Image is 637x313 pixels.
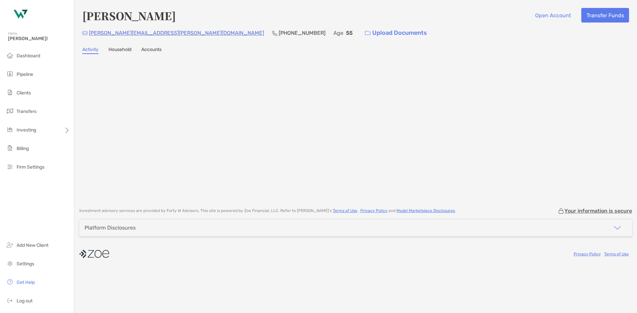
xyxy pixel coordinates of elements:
span: Add New Client [17,242,48,248]
img: Phone Icon [272,30,277,36]
a: Activity [82,47,99,54]
img: firm-settings icon [6,163,14,171]
a: Privacy Policy [574,252,601,256]
button: Transfer Funds [581,8,629,23]
p: 55 [346,29,353,37]
span: Dashboard [17,53,40,59]
img: pipeline icon [6,70,14,78]
img: icon arrow [613,224,621,232]
img: add_new_client icon [6,241,14,249]
a: Upload Documents [361,26,431,40]
a: Terms of Use [604,252,629,256]
a: Privacy Policy [360,208,388,213]
p: [PERSON_NAME][EMAIL_ADDRESS][PERSON_NAME][DOMAIN_NAME] [89,29,264,37]
img: billing icon [6,144,14,152]
span: Investing [17,127,36,133]
img: settings icon [6,259,14,267]
span: Billing [17,146,29,151]
a: Accounts [141,47,162,54]
img: get-help icon [6,278,14,286]
p: [PHONE_NUMBER] [279,29,325,37]
a: Model Marketplace Disclosures [396,208,455,213]
p: Your information is secure [564,208,632,214]
span: Firm Settings [17,164,44,170]
span: [PERSON_NAME]! [8,36,70,41]
a: Household [108,47,131,54]
span: Pipeline [17,72,33,77]
span: Transfers [17,109,36,114]
p: Age [333,29,343,37]
span: Clients [17,90,31,96]
h4: [PERSON_NAME] [82,8,176,23]
img: investing icon [6,126,14,133]
img: company logo [79,246,109,261]
a: Terms of Use [333,208,357,213]
p: Investment advisory services are provided by Forty W Advisors . This site is powered by Zoe Finan... [79,208,456,213]
img: transfers icon [6,107,14,115]
img: button icon [365,31,371,35]
img: logout icon [6,296,14,304]
span: Get Help [17,280,35,285]
button: Open Account [530,8,576,23]
span: Settings [17,261,34,267]
div: Platform Disclosures [85,225,136,231]
img: dashboard icon [6,51,14,59]
img: Zoe Logo [8,3,32,26]
img: Email Icon [82,31,88,35]
span: Log out [17,298,33,304]
img: clients icon [6,88,14,96]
